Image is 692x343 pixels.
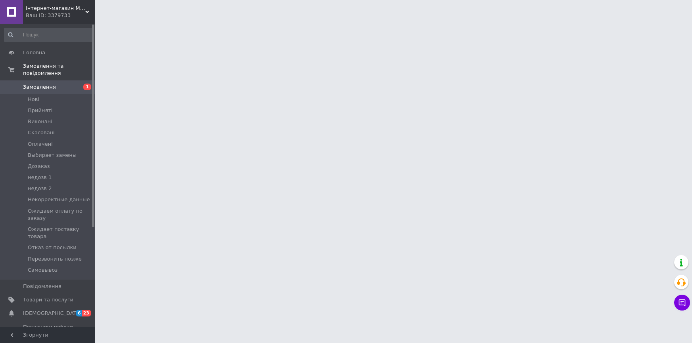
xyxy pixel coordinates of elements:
[28,163,50,170] span: Дозаказ
[28,244,77,251] span: Отказ от посылки
[28,152,77,159] span: Выбирает замены
[28,141,53,148] span: Оплачені
[26,5,85,12] span: Інтернет-магазин Mo Most
[23,84,56,91] span: Замовлення
[82,310,91,316] span: 23
[23,49,45,56] span: Головна
[28,196,90,203] span: Некорректные данные
[23,63,95,77] span: Замовлення та повідомлення
[28,118,52,125] span: Виконані
[23,310,82,317] span: [DEMOGRAPHIC_DATA]
[28,107,52,114] span: Прийняті
[28,208,92,222] span: Ожидаем оплату по заказу
[4,28,93,42] input: Пошук
[28,267,58,274] span: Самовывоз
[28,129,55,136] span: Скасовані
[28,226,92,240] span: Ожидает поставку товара
[28,255,82,263] span: Перезвонить позже
[28,96,39,103] span: Нові
[83,84,91,90] span: 1
[674,295,690,311] button: Чат з покупцем
[28,185,52,192] span: недозв 2
[76,310,82,316] span: 6
[26,12,95,19] div: Ваш ID: 3379733
[23,296,73,303] span: Товари та послуги
[23,324,73,338] span: Показники роботи компанії
[23,283,61,290] span: Повідомлення
[28,174,52,181] span: недозв 1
